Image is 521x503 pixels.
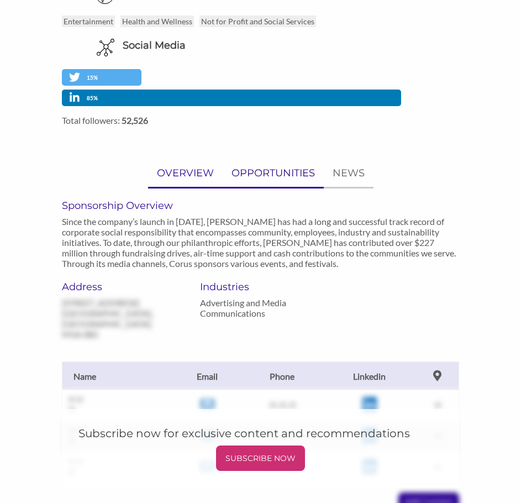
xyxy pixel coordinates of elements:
[62,216,459,269] p: Since the company’s launch in [DATE], [PERSON_NAME] has had a long and successful track record of...
[200,281,321,293] h6: Industries
[62,362,173,390] th: Name
[323,362,417,390] th: Linkedin
[333,165,365,181] p: NEWS
[157,165,214,181] p: OVERVIEW
[242,362,323,390] th: Phone
[123,39,186,53] h6: Social Media
[62,200,459,212] h6: Sponsorship Overview
[199,15,316,27] p: Not for Profit and Social Services
[122,115,148,125] strong: 52,526
[97,39,114,56] img: Social Media Icon
[78,446,442,471] a: SUBSCRIBE NOW
[78,426,442,441] h5: Subscribe now for exclusive content and recommendations
[62,281,183,293] h6: Address
[173,362,242,390] th: Email
[62,15,115,27] p: Entertainment
[120,15,194,27] p: Health and Wellness
[200,297,321,318] p: Advertising and Media Communications
[220,450,301,467] p: SUBSCRIBE NOW
[87,72,101,83] p: 15%
[62,115,459,125] label: Total followers:
[231,165,315,181] p: OPPORTUNITIES
[87,93,101,103] p: 85%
